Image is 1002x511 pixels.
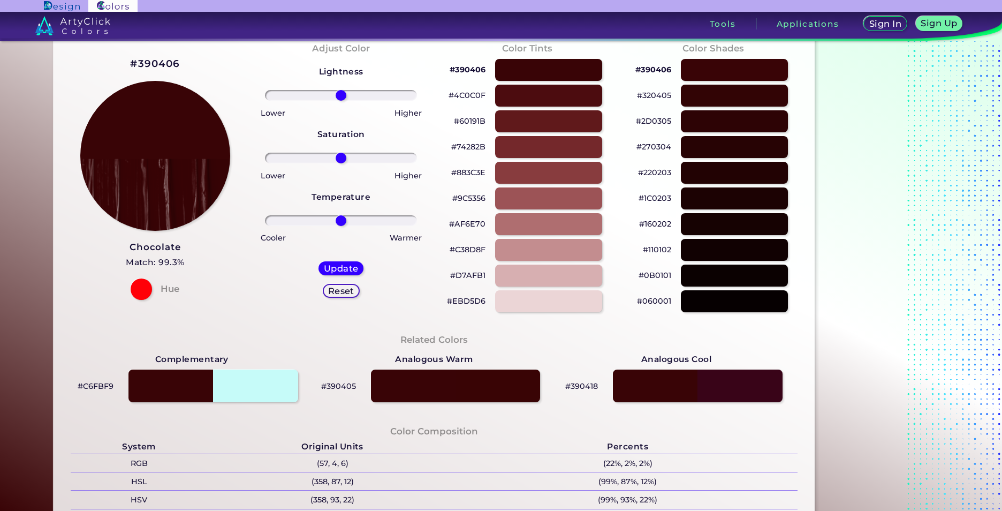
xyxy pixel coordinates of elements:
[458,472,797,490] p: (99%, 87%, 12%)
[447,295,485,307] p: #EBD5D6
[312,41,370,56] h4: Adjust Color
[458,491,797,508] p: (99%, 93%, 22%)
[636,115,671,127] p: #2D0305
[641,352,712,366] strong: Analogous Cool
[161,281,179,297] h4: Hue
[390,424,478,439] h4: Color Composition
[918,17,960,31] a: Sign Up
[449,89,485,102] p: #4C0C0F
[643,243,671,256] p: #110102
[871,20,900,28] h5: Sign In
[636,140,671,153] p: #270304
[923,19,956,27] h5: Sign Up
[400,332,468,348] h4: Related Colors
[80,81,230,231] img: paint_stamp_2_half.png
[261,169,285,182] p: Lower
[325,265,357,273] h5: Update
[207,440,458,454] h5: Original Units
[639,269,671,282] p: #0B0101
[452,192,485,205] p: #9C5356
[130,57,180,71] h2: #390406
[451,166,485,179] p: #883C3E
[458,454,797,472] p: (22%, 2%, 2%)
[450,243,485,256] p: #C38D8F
[637,89,671,102] p: #320405
[639,192,671,205] p: #1C0203
[321,380,356,393] p: #390405
[395,352,473,366] strong: Analogous Warm
[390,231,422,244] p: Warmer
[329,287,353,295] h5: Reset
[71,454,207,472] p: RGB
[710,20,736,28] h3: Tools
[449,217,485,230] p: #AF6E70
[126,241,185,254] h3: Chocolate
[502,41,552,56] h4: Color Tints
[450,269,485,282] p: #D7AFB1
[317,129,365,139] strong: Saturation
[71,491,207,508] p: HSV
[261,107,285,119] p: Lower
[207,491,458,508] p: (358, 93, 22)
[454,115,485,127] p: #60191B
[394,169,422,182] p: Higher
[638,166,671,179] p: #220203
[394,107,422,119] p: Higher
[126,239,185,270] a: Chocolate Match: 99.3%
[44,1,80,11] img: ArtyClick Design logo
[451,140,485,153] p: #74282B
[207,472,458,490] p: (358, 87, 12)
[866,17,905,31] a: Sign In
[78,380,113,393] p: #C6FBF9
[639,217,671,230] p: #160202
[565,380,598,393] p: #390418
[155,352,229,366] strong: Complementary
[682,41,744,56] h4: Color Shades
[319,66,363,77] strong: Lightness
[126,255,185,269] h5: Match: 99.3%
[312,192,370,202] strong: Temperature
[450,63,485,76] p: #390406
[71,440,207,454] h5: System
[35,16,111,35] img: logo_artyclick_colors_white.svg
[777,20,839,28] h3: Applications
[207,454,458,472] p: (57, 4, 6)
[637,295,671,307] p: #060001
[261,231,286,244] p: Cooler
[71,472,207,490] p: HSL
[635,63,671,76] p: #390406
[458,440,797,454] h5: Percents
